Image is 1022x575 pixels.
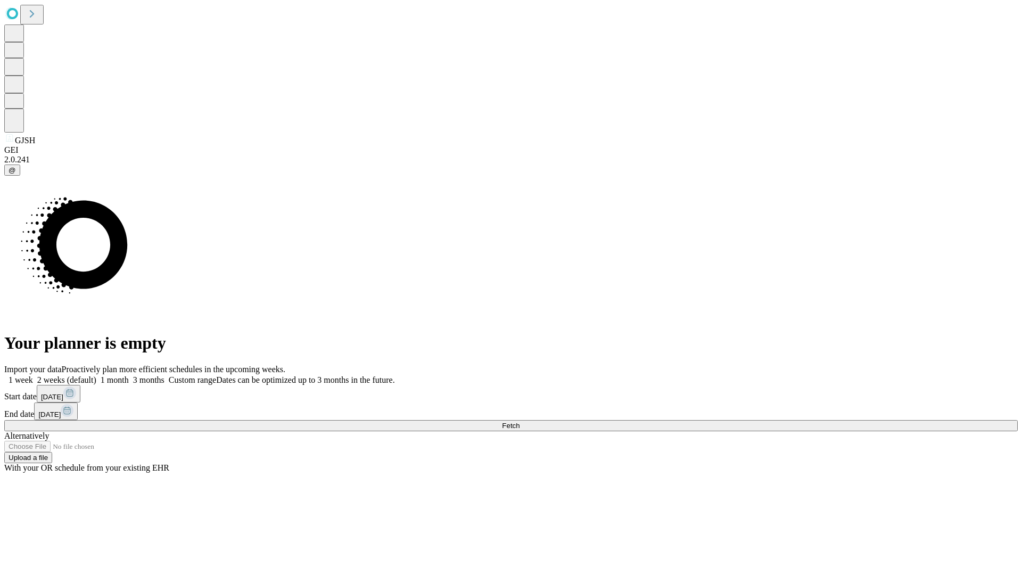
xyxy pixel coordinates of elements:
span: [DATE] [41,393,63,401]
span: Custom range [169,375,216,384]
button: [DATE] [37,385,80,402]
button: [DATE] [34,402,78,420]
span: @ [9,166,16,174]
span: 2 weeks (default) [37,375,96,384]
span: GJSH [15,136,35,145]
span: Fetch [502,422,520,430]
div: End date [4,402,1018,420]
span: With your OR schedule from your existing EHR [4,463,169,472]
button: Fetch [4,420,1018,431]
span: Import your data [4,365,62,374]
div: Start date [4,385,1018,402]
h1: Your planner is empty [4,333,1018,353]
span: 1 month [101,375,129,384]
div: GEI [4,145,1018,155]
span: Proactively plan more efficient schedules in the upcoming weeks. [62,365,285,374]
span: Alternatively [4,431,49,440]
span: [DATE] [38,410,61,418]
span: Dates can be optimized up to 3 months in the future. [216,375,394,384]
span: 3 months [133,375,164,384]
button: @ [4,165,20,176]
span: 1 week [9,375,33,384]
div: 2.0.241 [4,155,1018,165]
button: Upload a file [4,452,52,463]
